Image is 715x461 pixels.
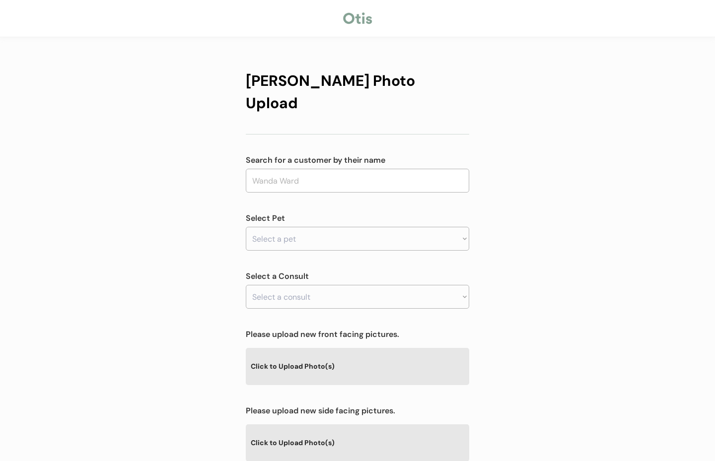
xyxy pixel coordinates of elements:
div: Click to Upload Photo(s) [246,348,469,384]
div: Search for a customer by their name [246,154,469,166]
div: Select a Consult [246,270,469,282]
div: Click to Upload Photo(s) [246,424,469,461]
div: Please upload new side facing pictures. [246,405,469,417]
div: [PERSON_NAME] Photo Upload [246,69,469,114]
div: Please upload new front facing pictures. [246,329,469,340]
div: Select Pet [246,212,469,224]
input: Wanda Ward [246,169,469,193]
